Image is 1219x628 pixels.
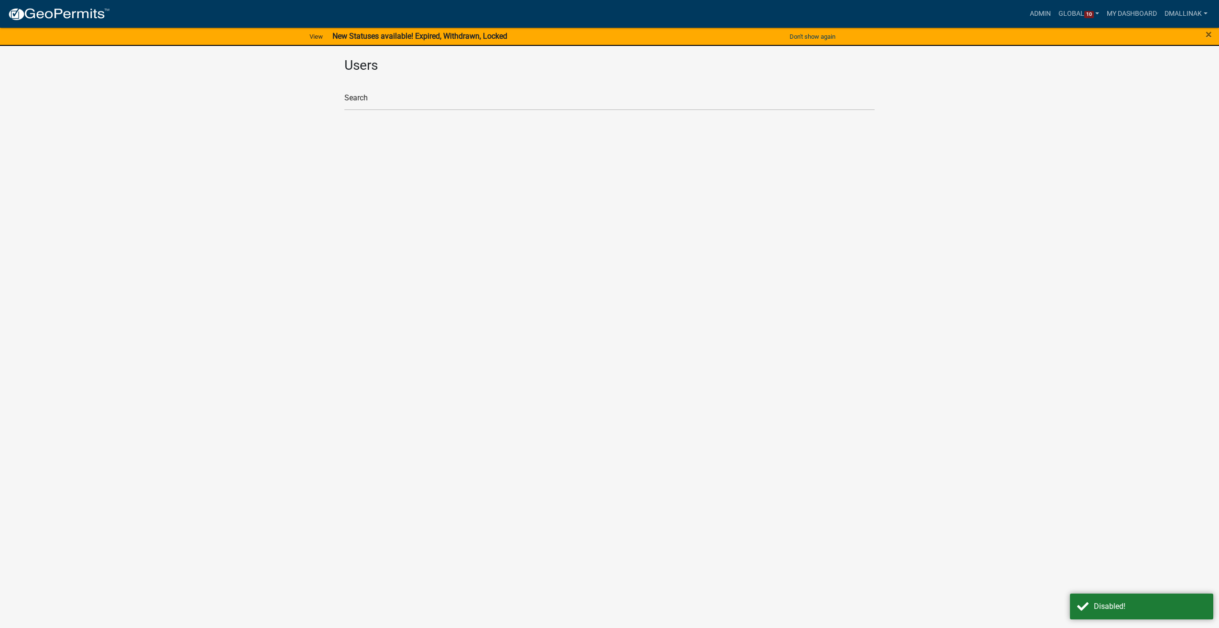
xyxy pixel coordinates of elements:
h3: Users [344,57,875,74]
a: My Dashboard [1103,5,1161,23]
button: Close [1206,29,1212,40]
span: × [1206,28,1212,41]
div: Disabled! [1094,601,1206,612]
span: 10 [1084,11,1094,19]
button: Don't show again [786,29,839,44]
a: Admin [1026,5,1055,23]
a: Global10 [1055,5,1103,23]
strong: New Statuses available! Expired, Withdrawn, Locked [332,32,507,41]
a: View [306,29,327,44]
a: dmallinak [1161,5,1211,23]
